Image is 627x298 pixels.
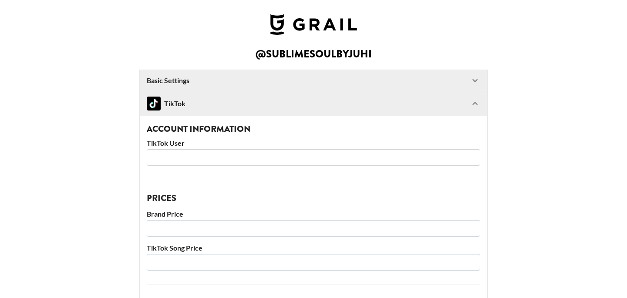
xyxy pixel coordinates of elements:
div: Basic Settings [140,70,487,91]
div: TikTok [147,97,185,110]
div: TikTokTikTok [140,91,487,116]
h3: Prices [147,194,480,203]
strong: Basic Settings [147,76,189,85]
label: TikTok Song Price [147,244,480,252]
label: Brand Price [147,210,480,218]
img: Grail Talent Logo [270,14,357,35]
h3: Account Information [147,125,480,134]
h2: @ sublimesoulbyjuhi [256,49,372,59]
img: TikTok [147,97,161,110]
label: TikTok User [147,139,480,147]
